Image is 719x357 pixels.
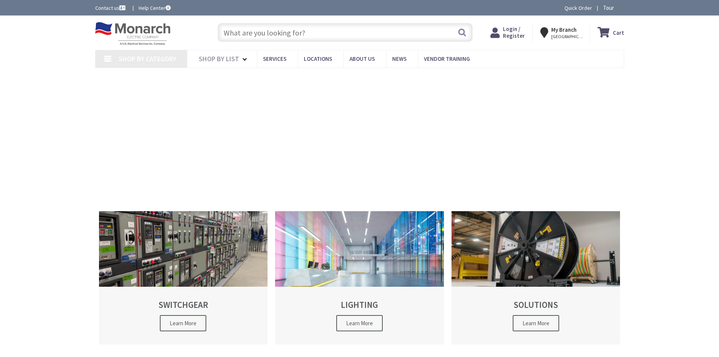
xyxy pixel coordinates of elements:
a: Login / Register [490,26,525,39]
strong: My Branch [551,26,577,33]
span: Services [263,55,286,62]
span: Tour [603,4,622,11]
span: Learn More [336,315,383,331]
span: Vendor Training [424,55,470,62]
img: Monarch Electric Company [95,22,171,45]
span: Shop By Category [119,54,176,63]
h2: SOLUTIONS [465,300,607,309]
input: What are you looking for? [218,23,473,42]
span: News [392,55,407,62]
span: Learn More [513,315,559,331]
span: Login / Register [503,25,525,39]
a: Contact us [95,4,127,12]
span: Learn More [160,315,206,331]
span: [GEOGRAPHIC_DATA], [GEOGRAPHIC_DATA] [551,34,583,40]
h2: SWITCHGEAR [112,300,255,309]
span: Locations [304,55,332,62]
a: SOLUTIONS Learn More [452,211,620,345]
a: Help Center [139,4,171,12]
span: About Us [349,55,375,62]
a: Cart [598,26,624,39]
a: LIGHTING Learn More [275,211,444,345]
span: Shop By List [199,54,239,63]
div: My Branch [GEOGRAPHIC_DATA], [GEOGRAPHIC_DATA] [540,26,583,39]
a: SWITCHGEAR Learn More [99,211,268,345]
a: Quick Order [564,4,592,12]
strong: Cart [613,26,624,39]
h2: LIGHTING [288,300,431,309]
